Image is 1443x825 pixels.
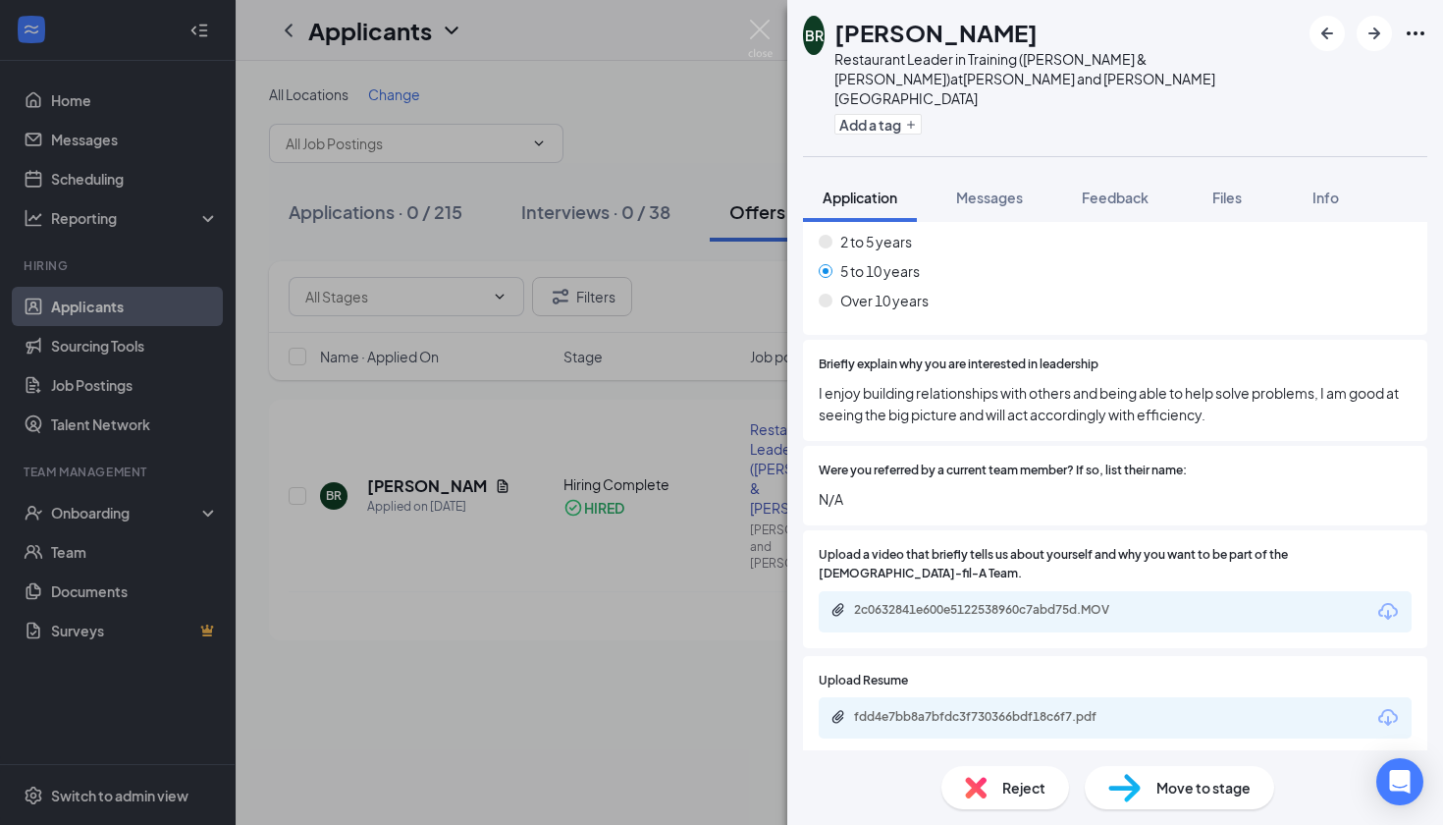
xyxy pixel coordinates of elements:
button: ArrowLeftNew [1309,16,1345,51]
span: Feedback [1082,189,1149,206]
div: Restaurant Leader in Training ([PERSON_NAME] & [PERSON_NAME]) at [PERSON_NAME] and [PERSON_NAME][... [834,49,1300,108]
span: 2 to 5 years [840,231,912,252]
span: Briefly explain why you are interested in leadership [819,356,1098,374]
span: Were you referred by a current team member? If so, list their name: [819,462,1187,480]
span: Messages [956,189,1023,206]
svg: Paperclip [830,709,846,725]
span: Reject [1002,777,1045,798]
svg: Plus [905,119,917,131]
button: ArrowRight [1357,16,1392,51]
span: N/A [819,488,1412,510]
div: fdd4e7bb8a7bfdc3f730366bdf18c6f7.pdf [854,709,1129,725]
div: Open Intercom Messenger [1376,758,1423,805]
span: Move to stage [1156,777,1251,798]
a: Paperclipfdd4e7bb8a7bfdc3f730366bdf18c6f7.pdf [830,709,1149,728]
svg: ArrowLeftNew [1315,22,1339,45]
svg: Ellipses [1404,22,1427,45]
span: Upload a video that briefly tells us about yourself and why you want to be part of the [DEMOGRAPH... [819,546,1412,583]
svg: Download [1376,600,1400,624]
span: Over 10 years [840,290,929,311]
span: 5 to 10 years [840,260,920,282]
span: I enjoy building relationships with others and being able to help solve problems, I am good at se... [819,382,1412,425]
h1: [PERSON_NAME] [834,16,1038,49]
span: Upload Resume [819,672,908,690]
span: Files [1212,189,1242,206]
svg: Download [1376,706,1400,730]
span: Application [823,189,897,206]
div: 2c0632841e600e5122538960c7abd75d.MOV [854,602,1129,618]
div: BR [805,26,824,45]
button: PlusAdd a tag [834,114,922,135]
a: Paperclip2c0632841e600e5122538960c7abd75d.MOV [830,602,1149,621]
svg: Paperclip [830,602,846,618]
span: Info [1312,189,1339,206]
svg: ArrowRight [1363,22,1386,45]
